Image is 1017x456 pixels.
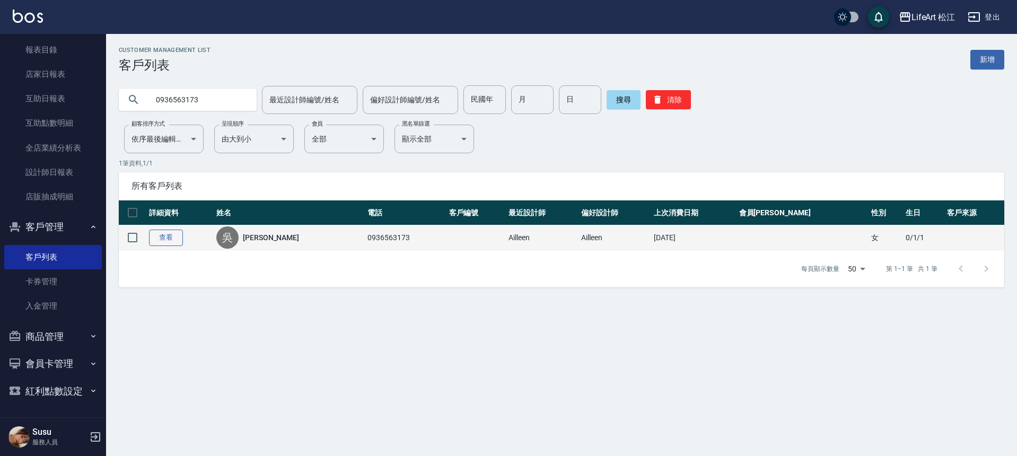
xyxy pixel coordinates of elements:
[4,294,102,318] a: 入金管理
[903,225,944,250] td: 0/1/1
[578,225,651,250] td: Ailleen
[402,120,429,128] label: 黑名單篩選
[4,136,102,160] a: 全店業績分析表
[4,38,102,62] a: 報表目錄
[4,350,102,378] button: 會員卡管理
[149,230,183,246] a: 查看
[243,232,299,243] a: [PERSON_NAME]
[868,6,889,28] button: save
[4,213,102,241] button: 客戶管理
[970,50,1004,69] a: 新增
[146,200,214,225] th: 詳細資料
[222,120,244,128] label: 呈現順序
[312,120,323,128] label: 會員
[4,378,102,405] button: 紅利點數設定
[651,200,737,225] th: 上次消費日期
[963,7,1004,27] button: 登出
[869,225,903,250] td: 女
[365,225,446,250] td: 0936563173
[607,90,641,109] button: 搜尋
[119,47,211,54] h2: Customer Management List
[394,125,474,153] div: 顯示全部
[4,86,102,111] a: 互助日報表
[13,10,43,23] img: Logo
[886,264,937,274] p: 第 1–1 筆 共 1 筆
[4,62,102,86] a: 店家日報表
[869,200,903,225] th: 性別
[801,264,839,274] p: 每頁顯示數量
[4,323,102,350] button: 商品管理
[4,185,102,209] a: 店販抽成明細
[4,111,102,135] a: 互助點數明細
[651,225,737,250] td: [DATE]
[646,90,691,109] button: 清除
[895,6,960,28] button: LifeArt 松江
[365,200,446,225] th: 電話
[32,427,86,437] h5: Susu
[32,437,86,447] p: 服務人員
[148,85,248,114] input: 搜尋關鍵字
[903,200,944,225] th: 生日
[304,125,384,153] div: 全部
[506,200,578,225] th: 最近設計師
[214,125,294,153] div: 由大到小
[119,58,211,73] h3: 客戶列表
[944,200,1004,225] th: 客戶來源
[4,245,102,269] a: 客戶列表
[131,120,165,128] label: 顧客排序方式
[214,200,365,225] th: 姓名
[8,426,30,448] img: Person
[119,159,1004,168] p: 1 筆資料, 1 / 1
[216,226,239,249] div: 吳
[4,160,102,185] a: 設計師日報表
[911,11,955,24] div: LifeArt 松江
[124,125,204,153] div: 依序最後編輯時間
[578,200,651,225] th: 偏好設計師
[446,200,506,225] th: 客戶編號
[506,225,578,250] td: Ailleen
[737,200,869,225] th: 會員[PERSON_NAME]
[131,181,992,191] span: 所有客戶列表
[844,255,869,283] div: 50
[4,269,102,294] a: 卡券管理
